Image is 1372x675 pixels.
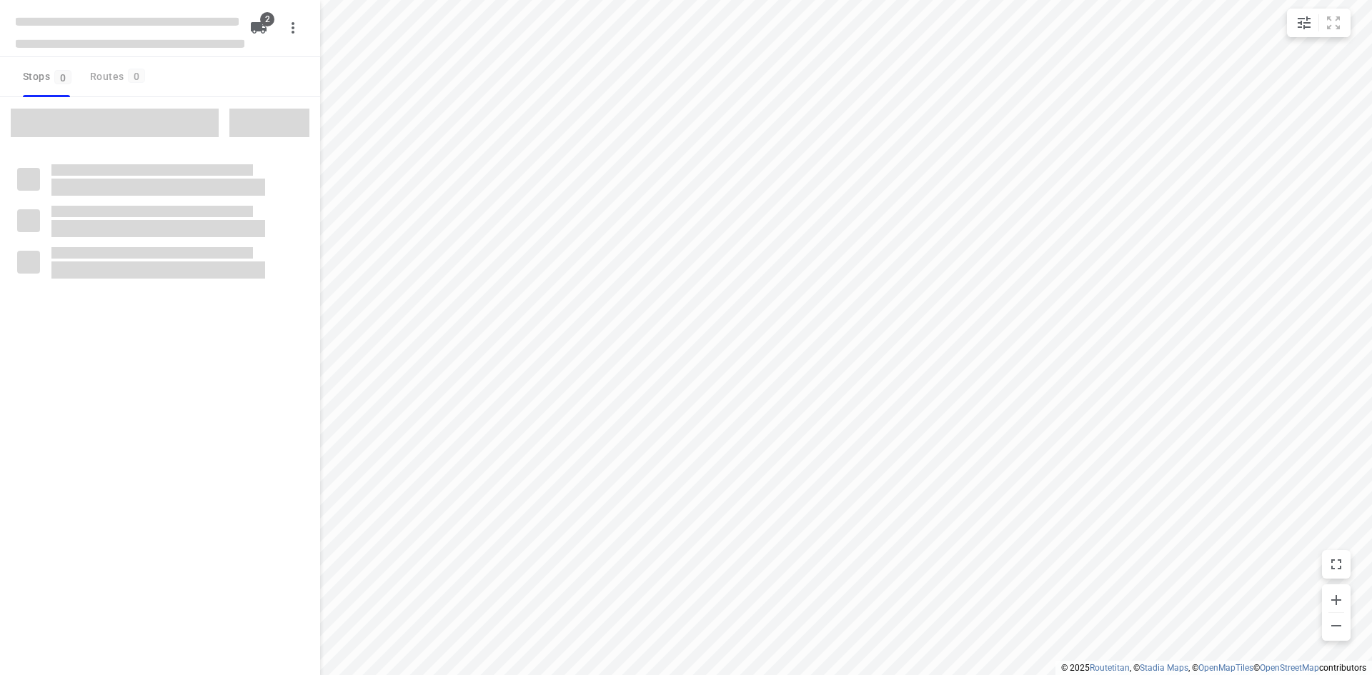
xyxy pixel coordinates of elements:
[1260,663,1319,673] a: OpenStreetMap
[1290,9,1318,37] button: Map settings
[1090,663,1130,673] a: Routetitan
[1287,9,1351,37] div: small contained button group
[1198,663,1253,673] a: OpenMapTiles
[1061,663,1366,673] li: © 2025 , © , © © contributors
[1140,663,1188,673] a: Stadia Maps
